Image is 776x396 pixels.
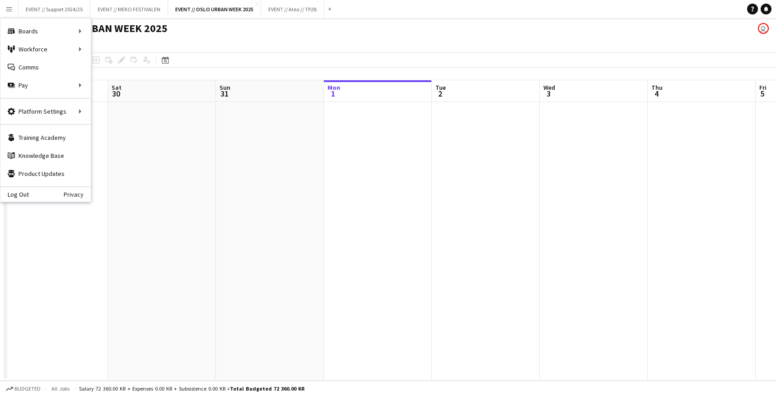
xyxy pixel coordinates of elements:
span: 31 [218,88,230,99]
span: Fri [759,83,767,92]
span: Tue [435,83,446,92]
span: Wed [543,83,555,92]
a: Comms [0,58,91,76]
div: Workforce [0,40,91,58]
div: Platform Settings [0,102,91,120]
span: 1 [326,88,340,99]
div: Boards [0,22,91,40]
span: 5 [758,88,767,99]
app-user-avatar: Jenny Marie Ragnhild Andersen [758,23,769,34]
span: Mon [327,83,340,92]
div: Pay [0,76,91,94]
div: Salary 72 360.00 KR + Expenses 0.00 KR + Subsistence 0.00 KR = [79,385,304,392]
button: EVENT // Atea // TP2B [261,0,324,18]
span: 2 [434,88,446,99]
a: Privacy [64,191,91,198]
a: Training Academy [0,129,91,147]
a: Knowledge Base [0,147,91,165]
button: EVENT // Support 2024/25 [19,0,90,18]
span: 3 [542,88,555,99]
button: EVENT // MEKO FESTIVALEN [90,0,168,18]
span: Sat [112,83,122,92]
span: 30 [110,88,122,99]
a: Log Out [0,191,29,198]
span: 4 [650,88,663,99]
span: Budgeted [14,386,41,392]
span: All jobs [50,385,71,392]
button: EVENT // OSLO URBAN WEEK 2025 [168,0,261,18]
span: Thu [651,83,663,92]
button: Budgeted [5,384,42,394]
span: Total Budgeted 72 360.00 KR [230,385,304,392]
span: Sun [220,83,230,92]
a: Product Updates [0,165,91,183]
